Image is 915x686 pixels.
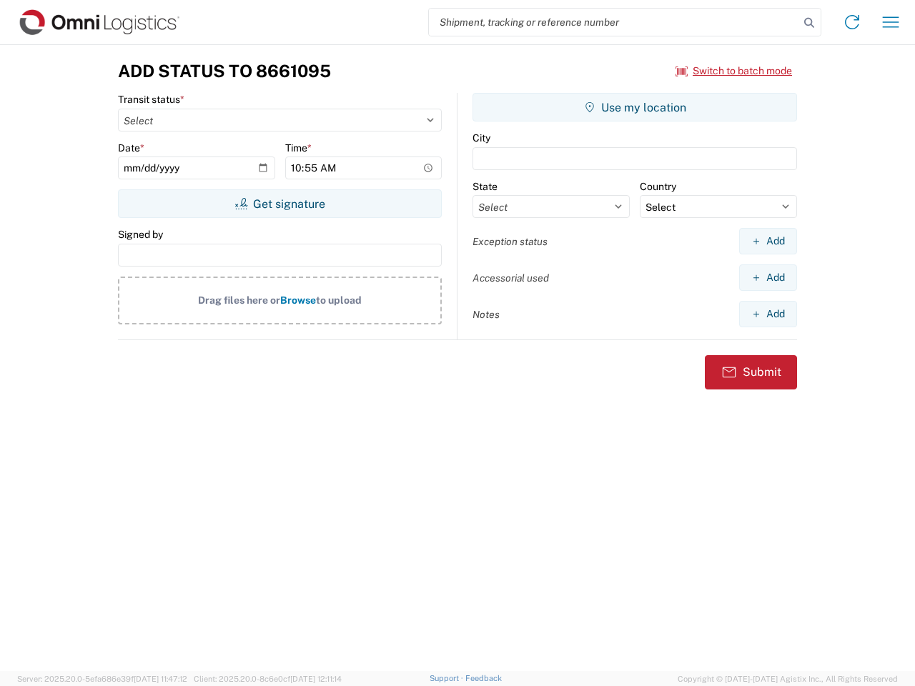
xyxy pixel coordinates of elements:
[134,675,187,683] span: [DATE] 11:47:12
[739,301,797,327] button: Add
[473,235,548,248] label: Exception status
[473,93,797,121] button: Use my location
[429,9,799,36] input: Shipment, tracking or reference number
[118,61,331,81] h3: Add Status to 8661095
[465,674,502,682] a: Feedback
[194,675,342,683] span: Client: 2025.20.0-8c6e0cf
[118,93,184,106] label: Transit status
[316,294,362,306] span: to upload
[473,272,549,284] label: Accessorial used
[118,189,442,218] button: Get signature
[118,228,163,241] label: Signed by
[430,674,465,682] a: Support
[705,355,797,389] button: Submit
[739,228,797,254] button: Add
[678,672,898,685] span: Copyright © [DATE]-[DATE] Agistix Inc., All Rights Reserved
[290,675,342,683] span: [DATE] 12:11:14
[640,180,676,193] label: Country
[280,294,316,306] span: Browse
[676,59,792,83] button: Switch to batch mode
[473,180,498,193] label: State
[285,141,312,154] label: Time
[473,131,490,144] label: City
[739,264,797,291] button: Add
[198,294,280,306] span: Drag files here or
[473,308,500,321] label: Notes
[17,675,187,683] span: Server: 2025.20.0-5efa686e39f
[118,141,144,154] label: Date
